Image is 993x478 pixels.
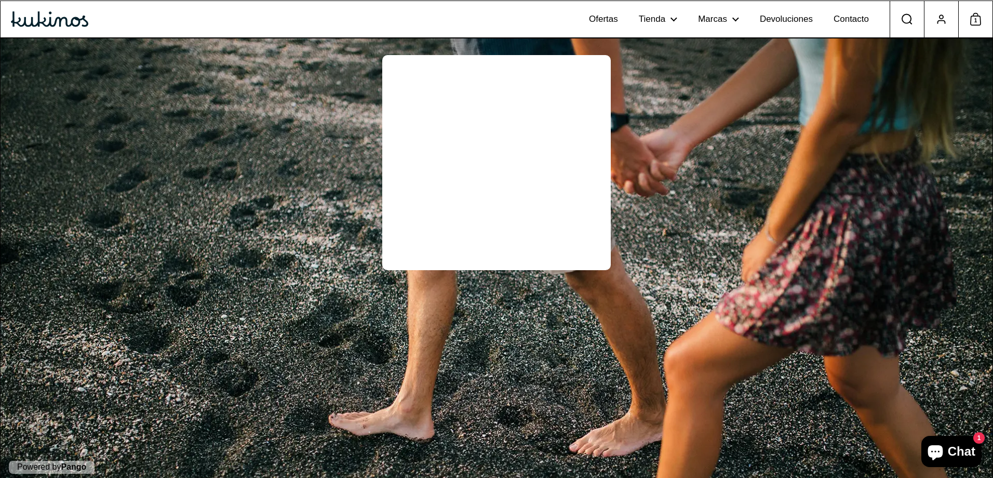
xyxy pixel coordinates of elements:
a: Contacto [823,5,879,34]
span: Devoluciones [760,14,813,25]
a: Ofertas [579,5,628,34]
span: Contacto [834,14,869,25]
span: 1 [970,14,981,28]
a: Pango [61,462,87,471]
inbox-online-store-chat: Chat de la tienda online Shopify [918,436,985,470]
span: Tienda [639,14,665,25]
a: Devoluciones [749,5,823,34]
span: Marcas [698,14,727,25]
p: Powered by [9,461,95,474]
a: Tienda [628,5,688,34]
span: Ofertas [589,14,618,25]
a: Marcas [688,5,749,34]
